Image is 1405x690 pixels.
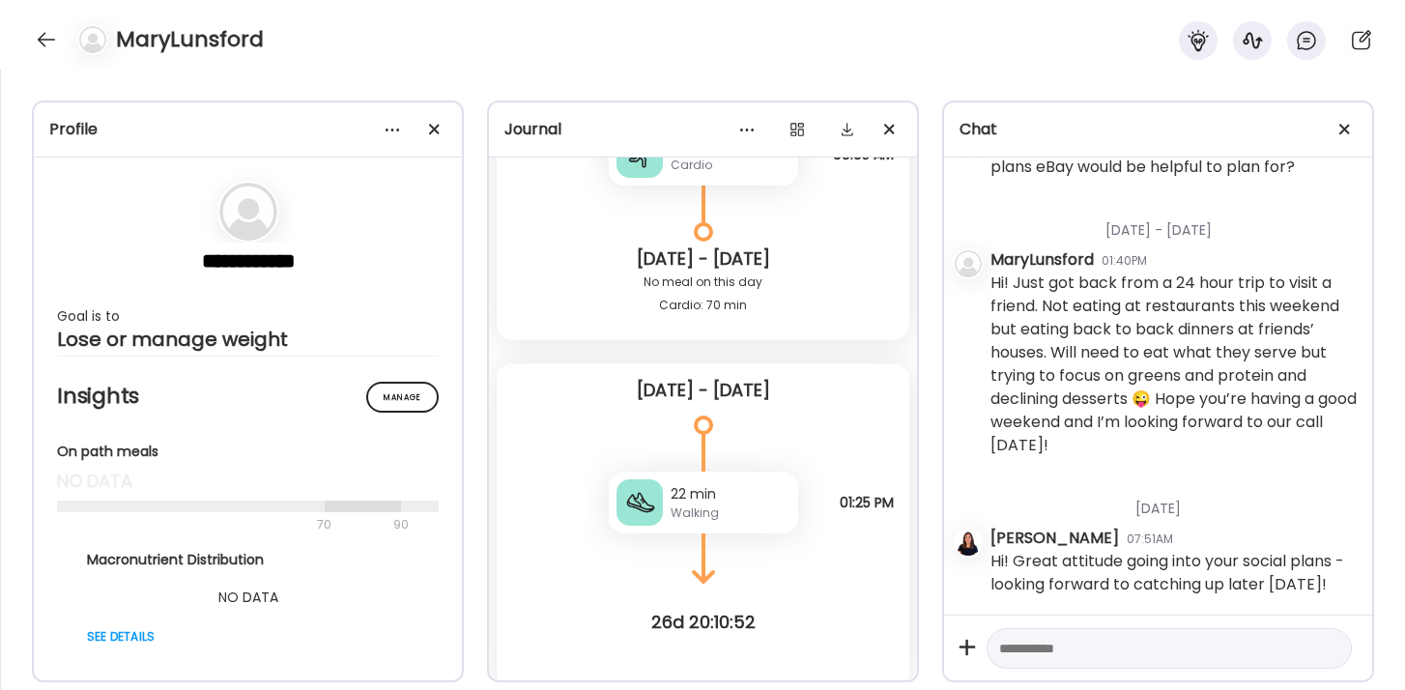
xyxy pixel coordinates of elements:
div: 01:40PM [1102,252,1147,270]
div: Profile [49,118,446,141]
div: Walking [671,504,790,522]
div: Hi! Great attitude going into your social plans - looking forward to catching up later [DATE]! [990,550,1357,596]
div: [PERSON_NAME] [990,527,1119,550]
div: Cardio [671,157,790,174]
div: 22 min [671,484,790,504]
div: NO DATA [87,586,410,609]
span: 09:05 AM [833,146,894,163]
h4: MaryLunsford [116,24,264,55]
div: [DATE] [990,475,1357,527]
div: On path meals [57,442,439,462]
img: bg-avatar-default.svg [219,183,277,241]
img: avatars%2FuV8pxTsuuRdzyw7JI1y4PinszBG2 [955,529,982,556]
div: 90 [391,513,411,536]
div: Chat [960,118,1357,141]
div: [DATE] - [DATE] [512,247,894,271]
div: No meal on this day Cardio: 70 min [512,271,894,317]
img: bg-avatar-default.svg [79,26,106,53]
div: 07:51AM [1127,531,1173,548]
span: 01:25 PM [840,494,894,511]
div: Manage [366,382,439,413]
div: MaryLunsford [990,248,1094,272]
div: Hi! Just got back from a 24 hour trip to visit a friend. Not eating at restaurants this weekend b... [990,272,1357,457]
div: 70 [57,513,387,536]
div: [DATE] - [DATE] [990,197,1357,248]
div: Lose or manage weight [57,328,439,351]
div: no data [57,470,439,493]
h2: Insights [57,382,439,411]
div: Goal is to [57,304,439,328]
div: 26d 20:10:52 [489,611,917,634]
div: [DATE] - [DATE] [512,379,894,402]
img: bg-avatar-default.svg [955,250,982,277]
div: Journal [504,118,902,141]
div: Macronutrient Distribution [87,550,410,570]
